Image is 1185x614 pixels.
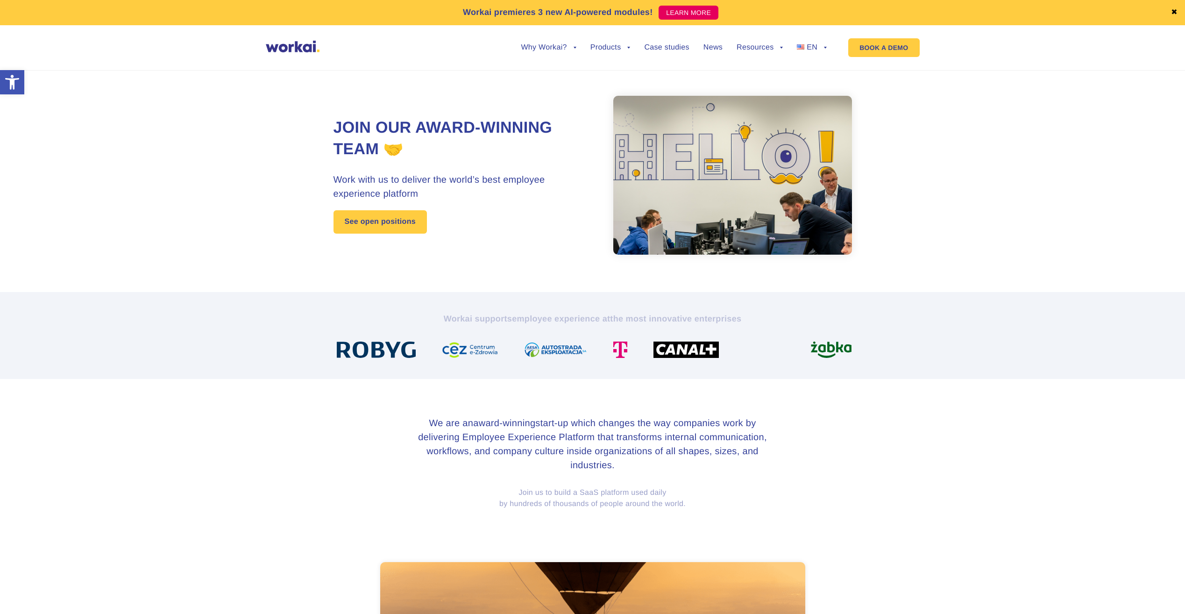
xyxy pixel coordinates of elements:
[334,487,852,510] p: Join us to build a SaaS platform used daily by hundreds of thousands of people around the world.
[590,44,631,51] a: Products
[848,38,919,57] a: BOOK A DEMO
[334,210,427,234] a: See open positions
[334,117,593,160] h1: Join our award-winning team 🤝
[512,314,610,323] i: employee experience at
[644,44,689,51] a: Case studies
[463,6,653,19] p: Workai premieres 3 new AI-powered modules!
[1171,9,1178,16] a: ✖
[473,418,535,428] i: award-winning
[334,173,593,201] h3: Work with us to deliver the world’s best employee experience platform
[659,6,718,20] a: LEARN MORE
[521,44,576,51] a: Why Workai?
[807,43,817,51] span: EN
[703,44,723,51] a: News
[737,44,783,51] a: Resources
[418,416,768,472] h3: We are an start-up which changes the way companies work by delivering Employee Experience Platfor...
[334,313,852,324] h2: Workai supports the most innovative enterprises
